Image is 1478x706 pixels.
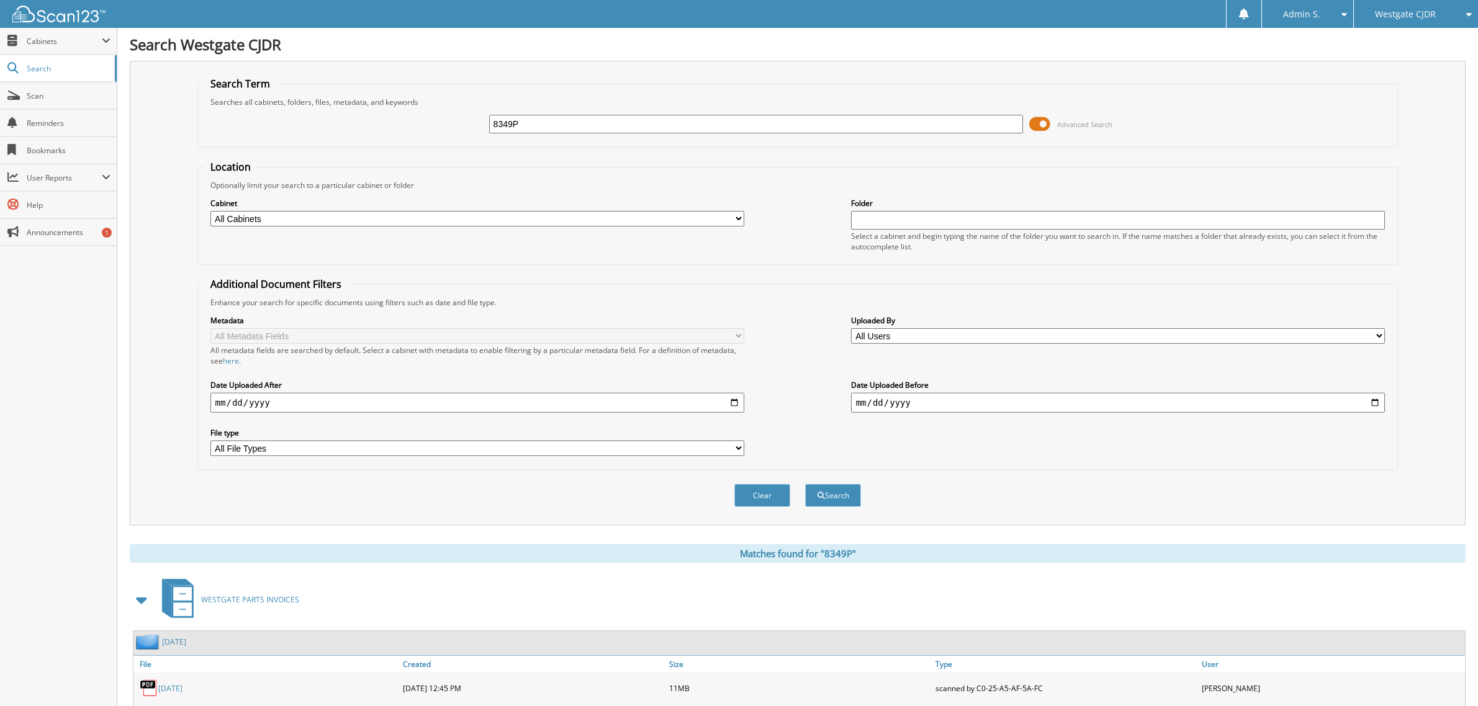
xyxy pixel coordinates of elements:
[932,656,1199,672] a: Type
[1057,120,1112,129] span: Advanced Search
[210,427,745,438] label: File type
[204,180,1392,190] div: Optionally limit your search to a particular cabinet or folder
[27,63,109,74] span: Search
[666,676,932,700] div: 11MB
[133,656,400,672] a: File
[210,380,745,390] label: Date Uploaded After
[210,198,745,208] label: Cabinet
[400,676,666,700] div: [DATE] 12:45 PM
[130,544,1466,563] div: Matches found for "8349P"
[210,393,745,413] input: start
[851,231,1386,252] div: Select a cabinet and begin typing the name of the folder you want to search in. If the name match...
[734,484,790,507] button: Clear
[851,380,1386,390] label: Date Uploaded Before
[102,228,112,238] div: 1
[851,393,1386,413] input: end
[805,484,861,507] button: Search
[155,575,299,624] a: WESTGATE PARTS INVOICES
[851,198,1386,208] label: Folder
[210,315,745,326] label: Metadata
[27,145,110,156] span: Bookmarks
[204,77,276,91] legend: Search Term
[27,227,110,238] span: Announcements
[400,656,666,672] a: Created
[1199,656,1465,672] a: User
[140,679,158,697] img: PDF.png
[1199,676,1465,700] div: [PERSON_NAME]
[210,345,745,366] div: All metadata fields are searched by default. Select a cabinet with metadata to enable filtering b...
[932,676,1199,700] div: scanned by C0-25-A5-AF-5A-FC
[1283,11,1320,18] span: Admin S.
[666,656,932,672] a: Size
[1375,11,1436,18] span: Westgate CJDR
[27,118,110,128] span: Reminders
[27,91,110,101] span: Scan
[130,34,1466,55] h1: Search Westgate CJDR
[12,6,106,22] img: scan123-logo-white.svg
[223,355,239,366] a: here
[204,297,1392,308] div: Enhance your search for specific documents using filters such as date and file type.
[204,97,1392,107] div: Searches all cabinets, folders, files, metadata, and keywords
[136,634,162,650] img: folder2.png
[201,594,299,605] span: WESTGATE PARTS INVOICES
[27,36,102,47] span: Cabinets
[204,277,348,291] legend: Additional Document Filters
[204,160,257,174] legend: Location
[27,200,110,210] span: Help
[851,315,1386,326] label: Uploaded By
[158,683,182,694] a: [DATE]
[27,172,102,183] span: User Reports
[162,637,186,647] a: [DATE]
